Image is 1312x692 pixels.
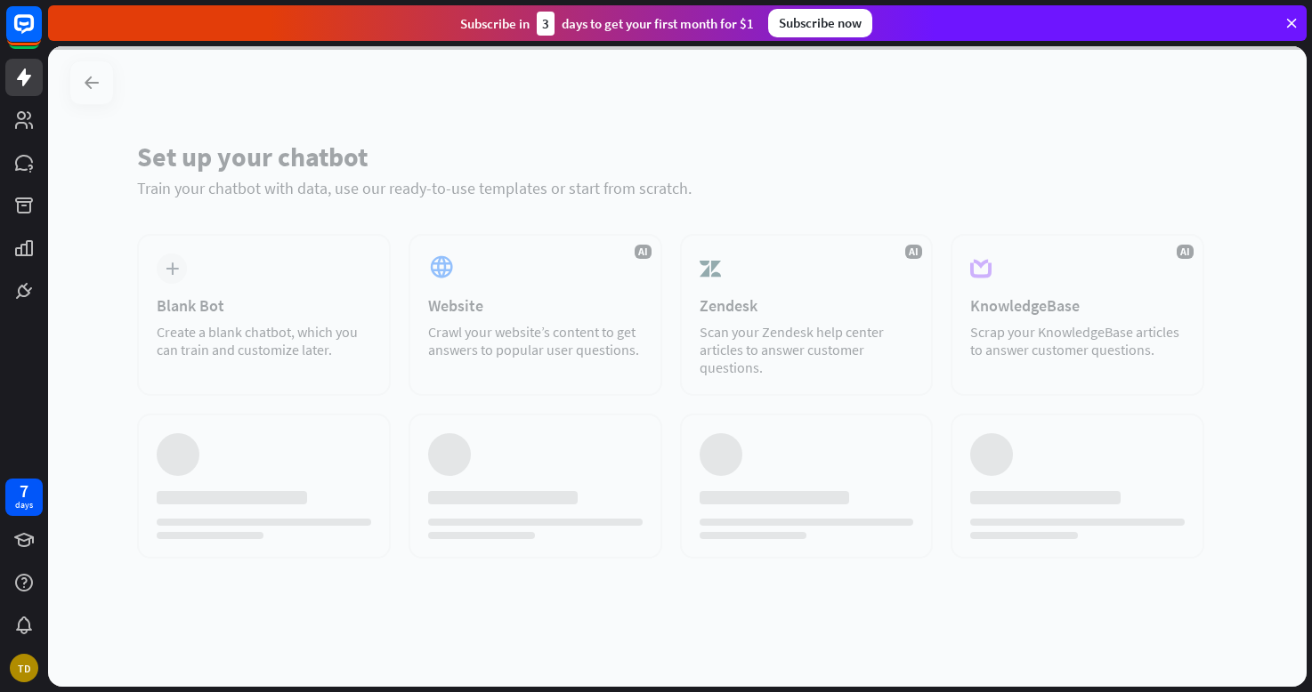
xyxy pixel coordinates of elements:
div: Subscribe now [768,9,872,37]
div: 7 [20,483,28,499]
div: Subscribe in days to get your first month for $1 [460,12,754,36]
div: TD [10,654,38,682]
div: days [15,499,33,511]
div: 3 [537,12,555,36]
a: 7 days [5,479,43,516]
